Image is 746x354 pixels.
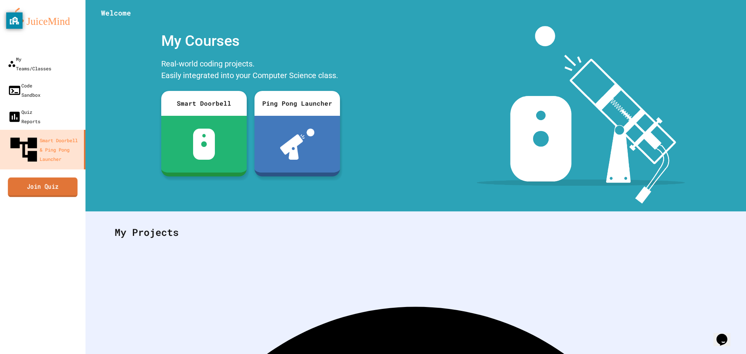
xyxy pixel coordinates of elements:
[157,26,344,56] div: My Courses
[254,91,340,116] div: Ping Pong Launcher
[477,26,685,204] img: banner-image-my-projects.png
[713,323,738,346] iframe: chat widget
[6,12,23,29] button: privacy banner
[193,129,215,160] img: sdb-white.svg
[157,56,344,85] div: Real-world coding projects. Easily integrated into your Computer Science class.
[8,177,77,197] a: Join Quiz
[8,134,81,166] div: Smart Doorbell & Ping Pong Launcher
[8,54,51,73] div: My Teams/Classes
[8,8,78,28] img: logo-orange.svg
[8,107,40,126] div: Quiz Reports
[107,217,725,248] div: My Projects
[161,91,247,116] div: Smart Doorbell
[280,129,315,160] img: ppl-with-ball.png
[8,81,40,99] div: Code Sandbox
